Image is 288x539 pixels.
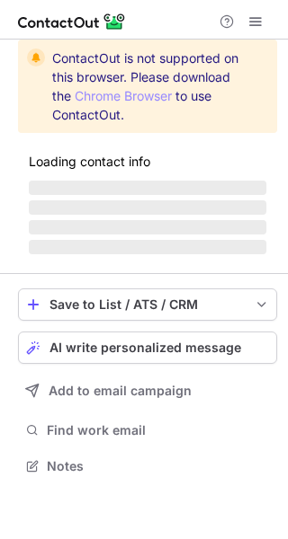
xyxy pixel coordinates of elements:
[47,458,270,474] span: Notes
[18,11,126,32] img: ContactOut v5.3.10
[18,288,277,321] button: save-profile-one-click
[18,454,277,479] button: Notes
[47,422,270,438] span: Find work email
[49,340,241,355] span: AI write personalized message
[29,155,266,169] p: Loading contact info
[29,200,266,215] span: ‌
[49,297,246,312] div: Save to List / ATS / CRM
[18,375,277,407] button: Add to email campaign
[49,384,192,398] span: Add to email campaign
[29,220,266,234] span: ‌
[27,49,45,66] img: warning
[18,331,277,364] button: AI write personalized message
[29,181,266,195] span: ‌
[29,240,266,254] span: ‌
[75,88,172,103] a: Chrome Browser
[18,418,277,443] button: Find work email
[52,49,245,124] span: ContactOut is not supported on this browser. Please download the to use ContactOut.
